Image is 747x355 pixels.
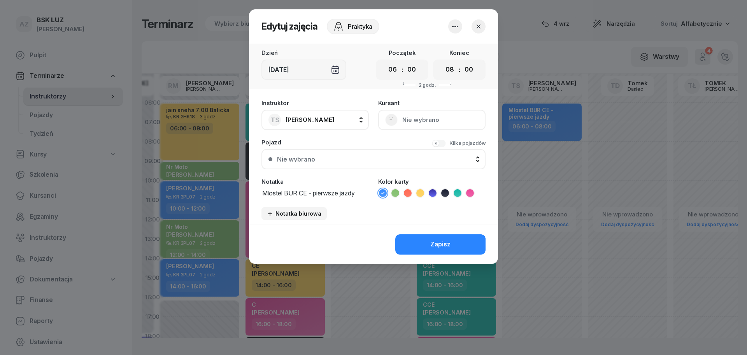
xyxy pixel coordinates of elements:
[261,149,486,169] button: Nie wybrano
[430,239,451,250] div: Zapisz
[449,139,486,147] div: Kilka pojazdów
[261,110,369,130] button: TS[PERSON_NAME]
[459,65,460,74] div: :
[395,234,486,255] button: Zapisz
[267,210,321,217] div: Notatka biurowa
[402,65,403,74] div: :
[432,139,486,147] button: Kilka pojazdów
[261,20,317,33] h2: Edytuj zajęcia
[286,116,334,123] span: [PERSON_NAME]
[261,207,327,220] button: Notatka biurowa
[277,156,315,162] div: Nie wybrano
[270,117,279,123] span: TS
